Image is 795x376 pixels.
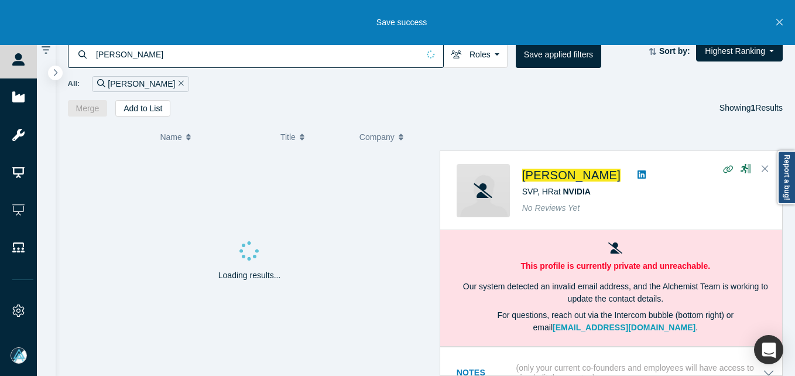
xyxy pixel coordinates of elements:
button: Close [756,160,774,179]
p: Save success [376,16,427,29]
p: Loading results... [218,269,281,282]
button: Name [160,125,268,149]
img: Mia Scott's Account [11,347,27,364]
button: Company [359,125,426,149]
a: Report a bug! [777,151,795,204]
button: Title [280,125,347,149]
strong: 1 [751,103,756,112]
p: This profile is currently private and unreachable. [457,260,775,272]
button: Add to List [115,100,170,117]
p: For questions, reach out via the Intercom bubble (bottom right) or email . [457,309,775,334]
span: No Reviews Yet [522,203,580,213]
span: Title [280,125,296,149]
p: Our system detected an invalid email address, and the Alchemist Team is working to update the con... [457,281,775,305]
span: Name [160,125,181,149]
span: All: [68,78,80,90]
span: Results [751,103,783,112]
button: Highest Ranking [696,41,783,61]
span: Company [359,125,395,149]
a: [EMAIL_ADDRESS][DOMAIN_NAME] [553,323,695,332]
button: Roles [443,41,508,68]
a: [PERSON_NAME] [522,169,621,182]
button: Save applied filters [516,41,601,68]
button: Remove Filter [175,77,184,91]
span: SVP, HR at [522,187,591,196]
button: Merge [68,100,108,117]
div: Showing [719,100,783,117]
input: Search by name, title, company, summary, expertise, investment criteria or topics of focus [95,40,419,68]
div: [PERSON_NAME] [92,76,189,92]
strong: Sort by: [659,46,690,56]
a: NVIDIA [563,187,590,196]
